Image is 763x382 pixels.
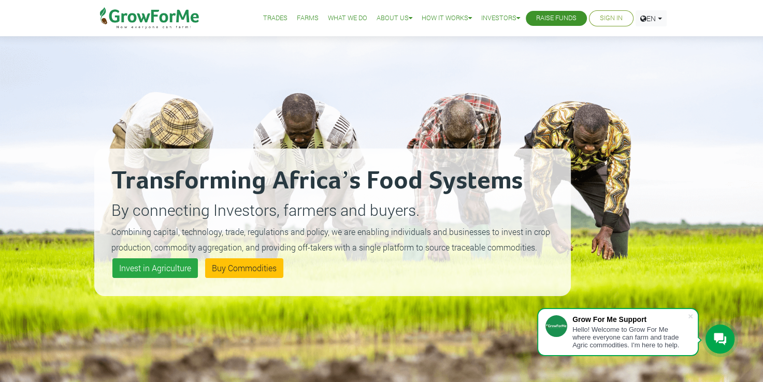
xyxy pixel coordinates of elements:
div: Grow For Me Support [572,315,687,324]
a: What We Do [328,13,367,24]
a: Raise Funds [536,13,577,24]
a: Invest in Agriculture [112,258,198,278]
a: Investors [481,13,520,24]
a: Trades [263,13,287,24]
a: EN [636,10,667,26]
a: Buy Commodities [205,258,283,278]
small: Combining capital, technology, trade, regulations and policy, we are enabling individuals and bus... [111,226,550,253]
a: Sign In [600,13,623,24]
a: About Us [377,13,412,24]
p: By connecting Investors, farmers and buyers. [111,198,554,222]
a: How it Works [422,13,472,24]
a: Farms [297,13,319,24]
h2: Transforming Africa’s Food Systems [111,166,554,197]
div: Hello! Welcome to Grow For Me where everyone can farm and trade Agric commodities. I'm here to help. [572,326,687,349]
